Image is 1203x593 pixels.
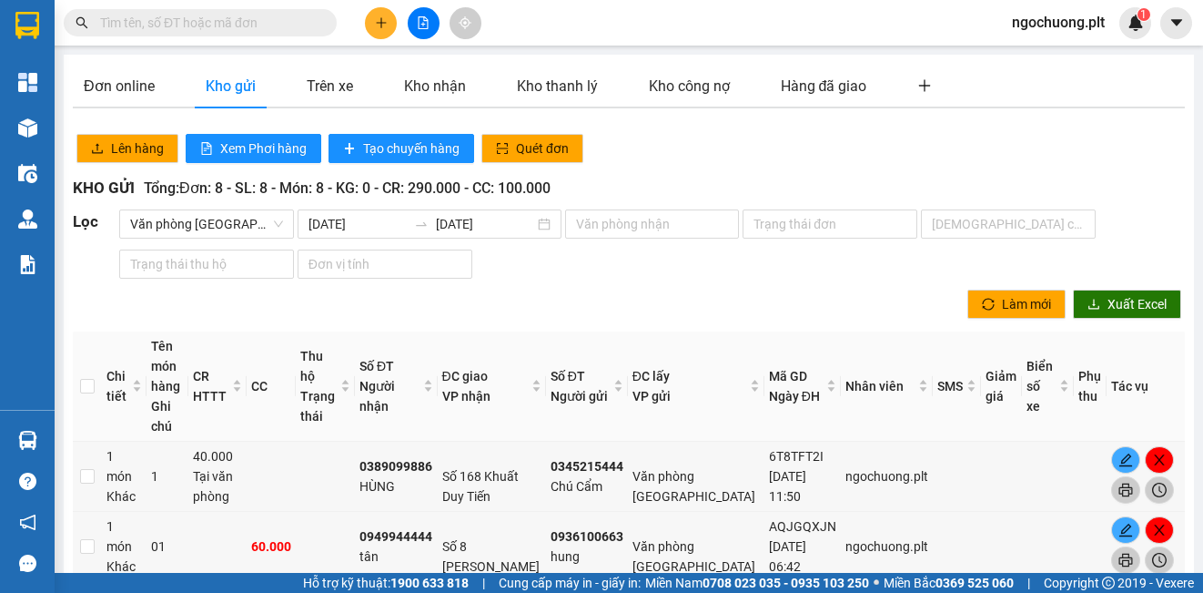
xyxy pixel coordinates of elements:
img: warehouse-icon [18,210,37,229]
span: 60.000 [251,539,291,554]
div: Biển số xe [1026,356,1055,416]
button: uploadLên hàng [76,134,178,163]
button: edit [1111,516,1140,544]
div: 1 món [106,446,142,506]
img: solution-icon [18,255,37,274]
div: 1 món [106,516,142,577]
span: VP nhận [442,389,490,404]
span: download [1087,298,1100,312]
span: copyright [1102,577,1115,589]
span: Số 168 Khuất Duy Tiến [442,469,519,504]
div: Đơn online [84,75,155,97]
button: close [1145,446,1174,474]
span: Khác [106,489,136,504]
span: Ngày ĐH [769,389,820,404]
span: Mã GD [769,369,807,383]
img: logo-vxr [15,12,39,39]
b: 0345215444 [551,459,623,474]
span: close [1146,453,1173,467]
div: CC [251,376,291,396]
span: Xuất Excel [1107,294,1167,314]
span: | [1027,573,1030,593]
button: scanQuét đơn [481,134,583,163]
span: aim [459,16,471,29]
span: ngochuong.plt [997,11,1119,34]
b: 0936100663 [551,529,623,544]
strong: 0369 525 060 [935,576,1014,590]
div: AQJGQXJN [769,516,836,537]
span: HTTT [193,389,227,404]
button: file-textXem Phơi hàng [186,134,321,163]
td: ngochuong.plt [841,512,933,582]
span: plus [375,16,388,29]
span: Xem Phơi hàng [220,138,307,158]
span: Người nhận [359,379,395,414]
span: message [19,555,36,572]
span: caret-down [1168,15,1185,31]
span: scan [496,142,509,157]
th: Tác vụ [1107,332,1185,442]
span: VP gửi [632,389,671,404]
sup: 1 [1137,8,1150,21]
img: warehouse-icon [18,431,37,450]
span: Cung cấp máy in - giấy in: [499,573,641,593]
span: Chi tiết [106,366,128,406]
span: search [76,16,88,29]
span: 1 [1140,8,1147,21]
span: 40.000 [193,449,233,464]
span: printer [1112,483,1139,497]
span: tân [359,549,379,564]
span: clock-circle [1146,553,1173,567]
span: 06:42 [769,559,801,574]
span: Làm mới [1002,294,1051,314]
span: Tạo chuyến hàng [363,138,460,158]
span: Số 8 [PERSON_NAME] [442,539,540,574]
button: plusTạo chuyến hàng [329,134,474,163]
span: to [414,217,429,231]
span: HÙNG [359,479,395,494]
span: Miền Nam [645,573,869,593]
span: sync [982,298,995,312]
span: Khác [106,559,136,574]
strong: 0708 023 035 - 0935 103 250 [703,576,869,590]
span: Thu hộ [300,349,323,383]
span: Người gửi [551,389,608,404]
span: Hỗ trợ kỹ thuật: [303,573,469,593]
img: warehouse-icon [18,164,37,183]
div: Phụ thu [1078,366,1103,406]
img: warehouse-icon [18,118,37,138]
span: file-text [200,142,213,157]
span: Tổng: Đơn: 8 - SL: 8 - Món: 8 - KG: 0 - CR: 290.000 - CC: 100.000 [144,179,551,197]
div: Kho thanh lý [517,75,598,97]
span: Văn phòng [GEOGRAPHIC_DATA] [632,539,755,574]
span: [DATE] [769,469,806,484]
div: Tên món hàng Ghi chú [151,336,184,436]
b: 0949944444 [359,529,432,544]
div: Hàng đã giao [781,75,867,97]
div: Kho nhận [404,75,466,97]
span: Lên hàng [111,138,164,158]
button: close [1145,516,1174,544]
span: printer [1112,553,1139,567]
span: [DATE] [769,539,806,554]
span: close [1146,523,1173,537]
span: Chú Cẩm [551,479,602,494]
span: plus [343,142,356,157]
span: hung [551,549,580,564]
button: caret-down [1160,7,1192,39]
button: printer [1111,476,1140,504]
span: KHO GỬI [73,179,135,197]
td: ngochuong.plt [841,442,933,512]
span: upload [91,142,104,157]
span: clock-circle [1146,483,1173,497]
button: syncLàm mới [967,290,1066,319]
img: dashboard-icon [18,73,37,92]
span: Văn phòng [GEOGRAPHIC_DATA] [632,469,755,504]
span: question-circle [19,473,36,490]
span: 1 [151,469,158,484]
span: ĐC giao [442,369,488,383]
button: edit [1111,446,1140,474]
span: 11:50 [769,489,801,504]
span: swap-right [414,217,429,231]
div: Trên xe [307,75,353,97]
